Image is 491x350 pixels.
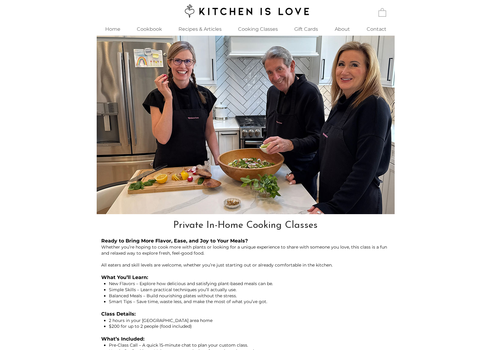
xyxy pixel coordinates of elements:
[109,299,267,304] span: Smart Tips – Save time, waste less, and make the most of what you’ve got.
[175,23,225,36] p: Recipes & Articles
[101,244,387,256] span: Whether you’re hoping to cook more with plants or looking for a unique experience to share with s...
[332,23,353,36] p: About
[235,23,281,36] p: Cooking Classes
[101,238,248,244] span: Ready to Bring More Flavor, Ease, and Joy to Your Meals?
[134,23,165,36] p: Cookbook
[364,23,389,36] p: Contact
[102,23,123,36] p: Home
[109,318,213,323] span: 2 hours in your [GEOGRAPHIC_DATA] area home
[97,23,395,36] nav: Site
[101,274,148,280] span: What You’ll Learn:
[291,23,321,36] p: Gift Cards
[97,23,129,36] a: Home
[109,323,192,329] span: $200 for up to 2 people (food included)
[230,23,286,36] div: Cooking Classes
[109,293,237,299] span: Balanced Meals – Build nourishing plates without the stress.
[286,23,327,36] a: Gift Cards
[101,311,136,317] span: Class Details:
[181,3,310,19] img: Kitchen is Love logo
[129,23,170,36] a: Cookbook
[101,262,333,268] span: All eaters and skill levels are welcome, whether you’re just starting out or already comfortable ...
[358,23,395,36] a: Contact
[109,342,248,348] span: Pre-Class Call – A quick 15-minute chat to plan your custom class.
[109,287,237,292] span: Simple Skills – Learn practical techniques you’ll actually use.
[173,221,318,230] span: Private In-Home Cooking Classes
[327,23,358,36] a: About
[109,281,273,286] span: New Flavors – Explore how delicious and satisfying plant-based meals can be.
[170,23,230,36] a: Recipes & Articles
[97,36,395,214] img: Three smiling adults cooking together with black aprons.
[101,336,144,342] span: What’s Included:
